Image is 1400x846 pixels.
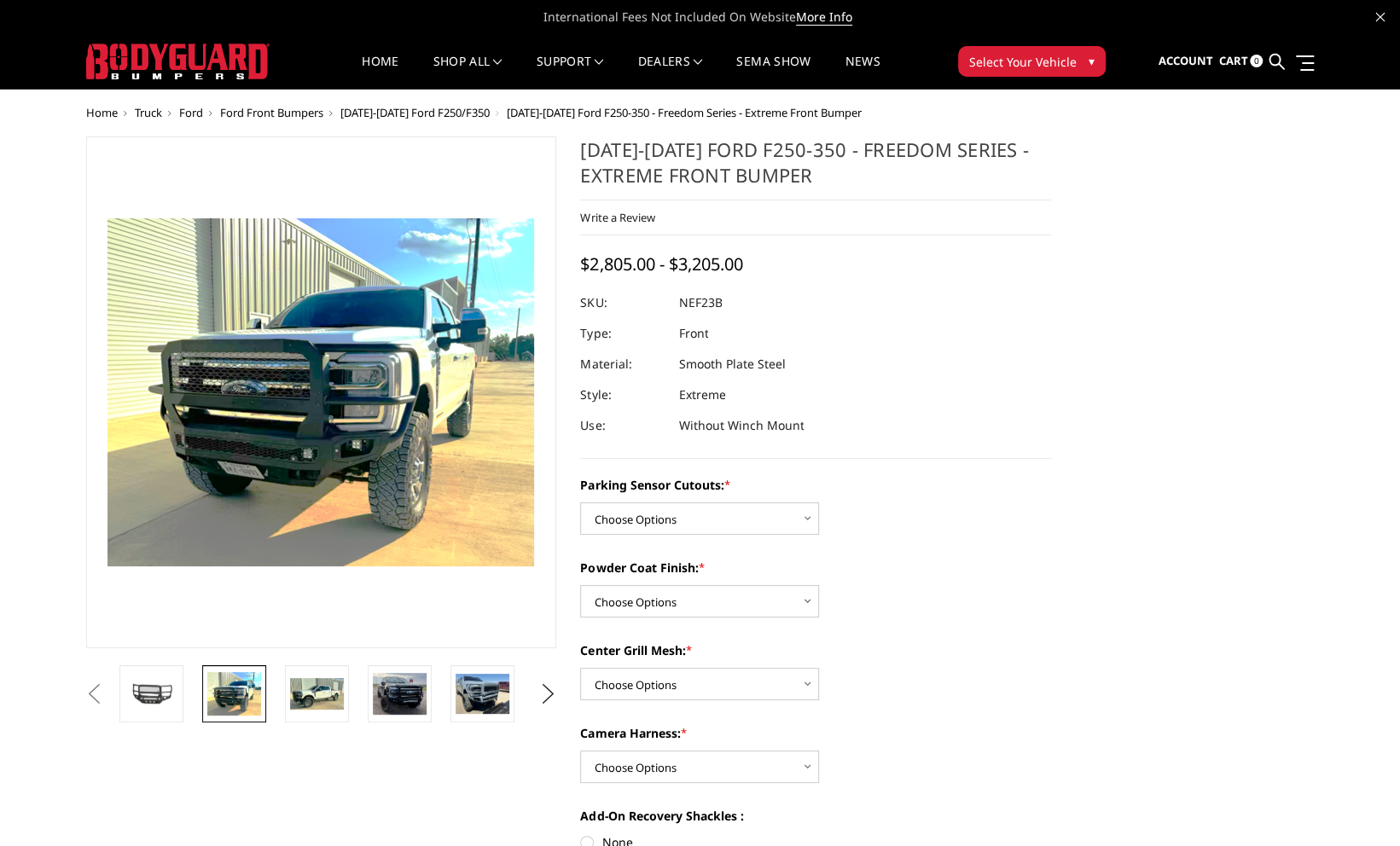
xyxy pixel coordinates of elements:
[580,641,1051,659] label: Center Grill Mesh:
[1158,38,1212,84] a: Account
[580,318,665,349] dt: Type:
[373,673,427,715] img: 2023-2025 Ford F250-350 - Freedom Series - Extreme Front Bumper
[638,55,703,89] a: Dealers
[845,55,880,89] a: News
[678,380,725,410] dd: Extreme
[580,252,742,275] span: $2,805.00 - $3,205.00
[736,55,810,89] a: SEMA Show
[580,380,665,410] dt: Style:
[969,53,1077,71] span: Select Your Vehicle
[678,287,722,318] dd: NEF23B
[433,55,502,89] a: shop all
[1089,52,1095,70] span: ▾
[1158,53,1212,68] span: Account
[580,410,665,441] dt: Use:
[86,43,270,79] img: BODYGUARD BUMPERS
[340,105,490,120] a: [DATE]-[DATE] Ford F250/F350
[678,410,804,441] dd: Without Winch Mount
[678,318,708,349] dd: Front
[580,287,665,318] dt: SKU:
[580,210,654,225] a: Write a Review
[220,105,323,120] a: Ford Front Bumpers
[796,9,852,26] a: More Info
[1218,38,1263,84] a: Cart 0
[82,681,107,707] button: Previous
[86,105,118,120] a: Home
[580,724,1051,742] label: Camera Harness:
[678,349,785,380] dd: Smooth Plate Steel
[537,55,604,89] a: Support
[125,679,178,708] img: 2023-2025 Ford F250-350 - Freedom Series - Extreme Front Bumper
[1218,53,1247,68] span: Cart
[179,105,203,120] a: Ford
[1250,55,1263,67] span: 0
[580,136,1051,200] h1: [DATE]-[DATE] Ford F250-350 - Freedom Series - Extreme Front Bumper
[580,559,1051,577] label: Powder Coat Finish:
[535,681,561,707] button: Next
[456,674,509,714] img: 2023-2025 Ford F250-350 - Freedom Series - Extreme Front Bumper
[207,672,261,716] img: 2023-2025 Ford F250-350 - Freedom Series - Extreme Front Bumper
[290,678,344,710] img: 2023-2025 Ford F250-350 - Freedom Series - Extreme Front Bumper
[580,349,665,380] dt: Material:
[86,136,557,648] a: 2023-2025 Ford F250-350 - Freedom Series - Extreme Front Bumper
[362,55,398,89] a: Home
[580,807,1051,825] label: Add-On Recovery Shackles :
[580,476,1051,494] label: Parking Sensor Cutouts:
[507,105,862,120] span: [DATE]-[DATE] Ford F250-350 - Freedom Series - Extreme Front Bumper
[135,105,162,120] a: Truck
[958,46,1106,77] button: Select Your Vehicle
